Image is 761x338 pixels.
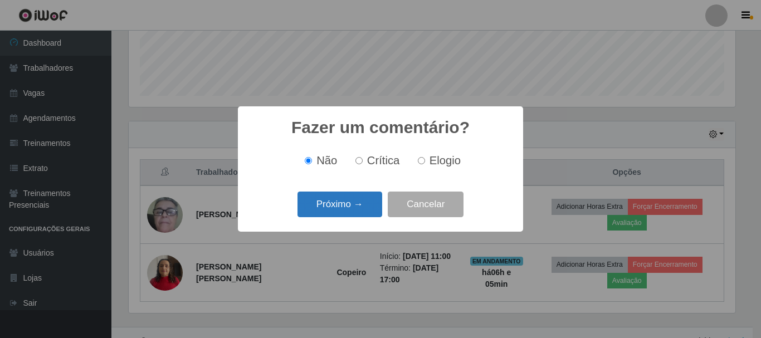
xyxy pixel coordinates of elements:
[291,117,470,138] h2: Fazer um comentário?
[316,154,337,166] span: Não
[418,157,425,164] input: Elogio
[367,154,400,166] span: Crítica
[297,192,382,218] button: Próximo →
[430,154,461,166] span: Elogio
[355,157,363,164] input: Crítica
[305,157,312,164] input: Não
[388,192,464,218] button: Cancelar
